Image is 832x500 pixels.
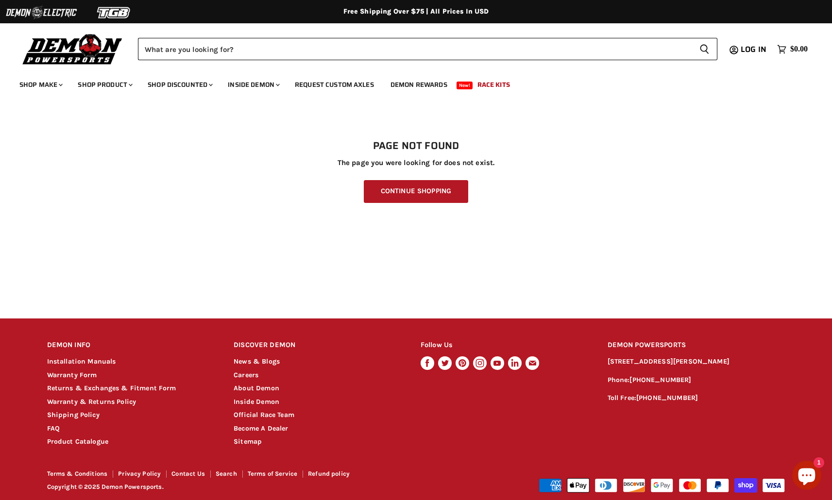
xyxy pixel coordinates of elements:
h2: Follow Us [421,334,589,357]
a: Race Kits [470,75,517,95]
a: Contact Us [171,470,205,477]
a: Terms & Conditions [47,470,108,477]
form: Product [138,38,717,60]
a: Shop Discounted [140,75,219,95]
a: Log in [736,45,772,54]
a: Request Custom Axles [288,75,381,95]
h1: Page not found [47,140,785,152]
a: [PHONE_NUMBER] [629,376,691,384]
nav: Footer [47,470,417,481]
a: Privacy Policy [118,470,161,477]
p: Toll Free: [608,393,785,404]
a: About Demon [234,384,279,392]
h2: DISCOVER DEMON [234,334,402,357]
span: New! [457,82,473,89]
a: [PHONE_NUMBER] [636,394,698,402]
img: Demon Electric Logo 2 [5,3,78,22]
a: Become A Dealer [234,424,288,433]
span: $0.00 [790,45,808,54]
a: Search [216,470,237,477]
inbox-online-store-chat: Shopify online store chat [789,461,824,492]
a: Warranty Form [47,371,97,379]
div: Free Shipping Over $75 | All Prices In USD [28,7,805,16]
a: Official Race Team [234,411,294,419]
a: Careers [234,371,258,379]
h2: DEMON INFO [47,334,216,357]
ul: Main menu [12,71,805,95]
a: Warranty & Returns Policy [47,398,136,406]
p: [STREET_ADDRESS][PERSON_NAME] [608,356,785,367]
a: Inside Demon [221,75,286,95]
a: Returns & Exchanges & Fitment Form [47,384,176,392]
a: Shop Product [70,75,138,95]
input: Search [138,38,692,60]
a: Installation Manuals [47,357,116,366]
a: Shipping Policy [47,411,100,419]
span: Log in [741,43,766,55]
a: Product Catalogue [47,437,109,446]
p: Copyright © 2025 Demon Powersports. [47,483,417,491]
a: Refund policy [308,470,350,477]
p: The page you were looking for does not exist. [47,159,785,167]
img: TGB Logo 2 [78,3,151,22]
a: Continue Shopping [364,180,468,203]
img: Demon Powersports [19,32,126,66]
a: Shop Make [12,75,68,95]
h2: DEMON POWERSPORTS [608,334,785,357]
a: $0.00 [772,42,813,56]
button: Search [692,38,717,60]
a: Terms of Service [248,470,297,477]
a: FAQ [47,424,60,433]
a: Demon Rewards [383,75,455,95]
a: Sitemap [234,437,262,446]
a: Inside Demon [234,398,279,406]
p: Phone: [608,375,785,386]
a: News & Blogs [234,357,280,366]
